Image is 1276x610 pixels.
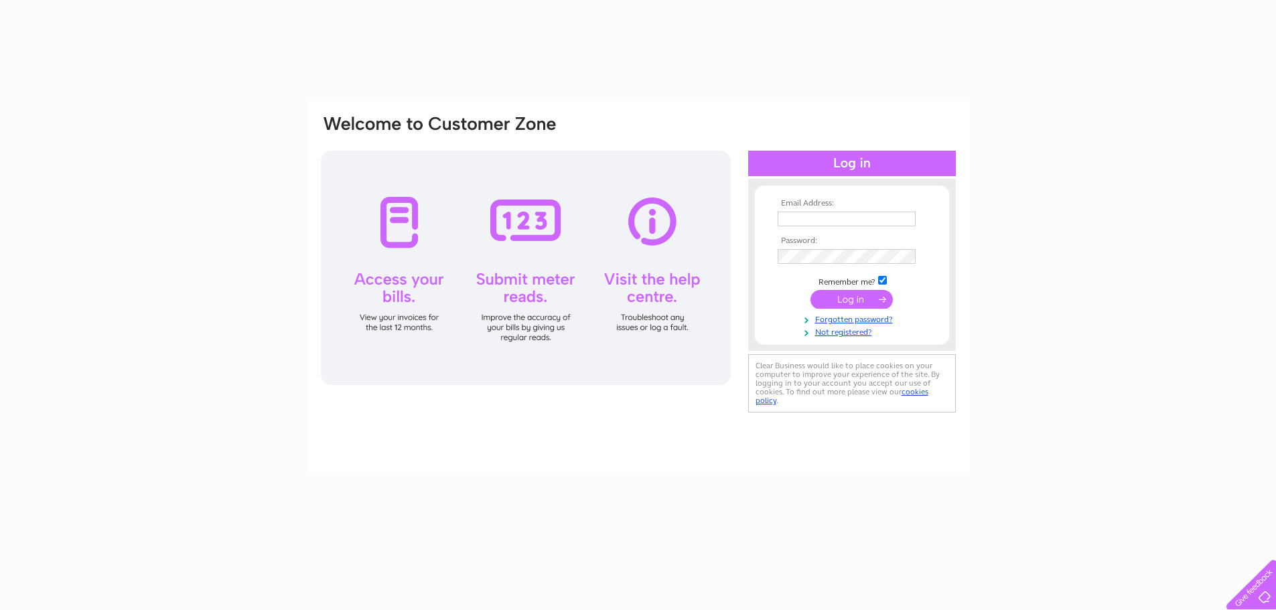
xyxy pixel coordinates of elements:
div: Clear Business would like to place cookies on your computer to improve your experience of the sit... [748,354,956,412]
td: Remember me? [774,274,930,287]
a: Not registered? [778,325,930,337]
input: Submit [810,290,893,309]
th: Email Address: [774,199,930,208]
a: Forgotten password? [778,312,930,325]
a: cookies policy [756,387,928,405]
th: Password: [774,236,930,246]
